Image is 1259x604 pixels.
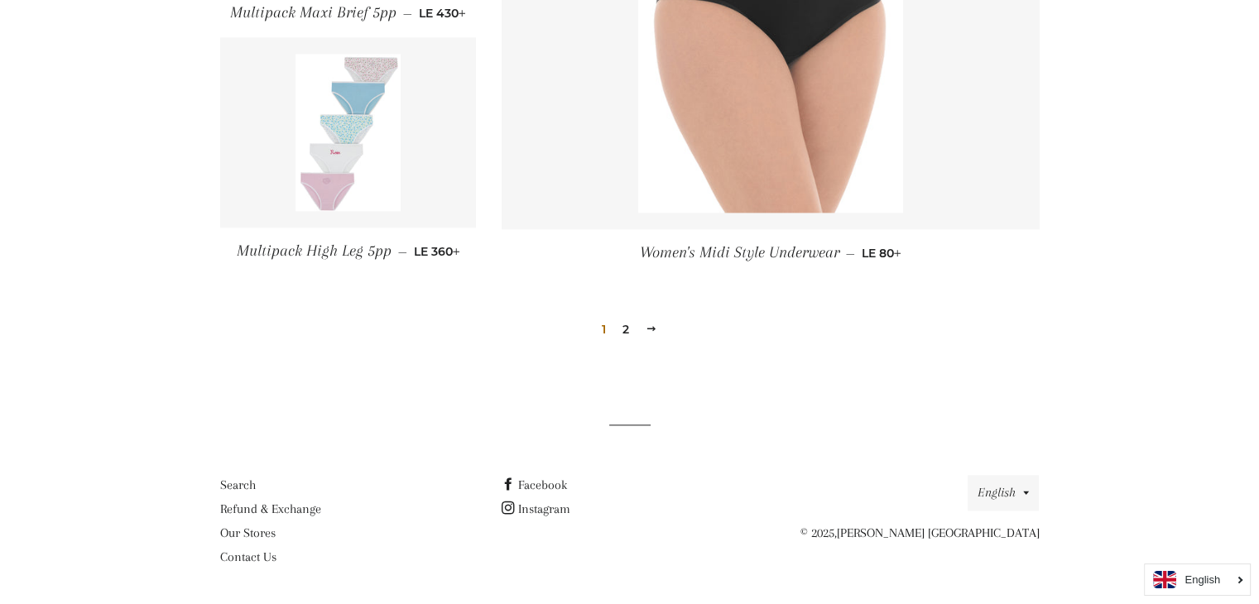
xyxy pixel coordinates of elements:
a: Instagram [501,501,569,516]
span: — [397,244,406,259]
span: Women's Midi Style Underwear [640,243,839,261]
a: [PERSON_NAME] [GEOGRAPHIC_DATA] [836,525,1039,540]
a: Contact Us [220,549,276,564]
p: © 2025, [782,523,1039,544]
span: Multipack High Leg 5pp [236,242,391,260]
span: LE 430 [419,6,466,21]
a: Search [220,477,256,492]
span: — [403,6,412,21]
a: Multipack High Leg 5pp — LE 360 [220,228,477,275]
span: — [846,246,855,261]
span: Multipack Maxi Brief 5pp [230,3,396,22]
a: Refund & Exchange [220,501,321,516]
i: English [1185,574,1220,585]
span: LE 360 [413,244,459,259]
a: English [1153,571,1242,588]
a: Facebook [501,477,566,492]
span: 1 [595,317,613,342]
a: Our Stores [220,525,276,540]
a: Women's Midi Style Underwear — LE 80 [502,229,1040,276]
span: LE 80 [862,246,901,261]
button: English [968,475,1039,511]
a: 2 [616,317,636,342]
